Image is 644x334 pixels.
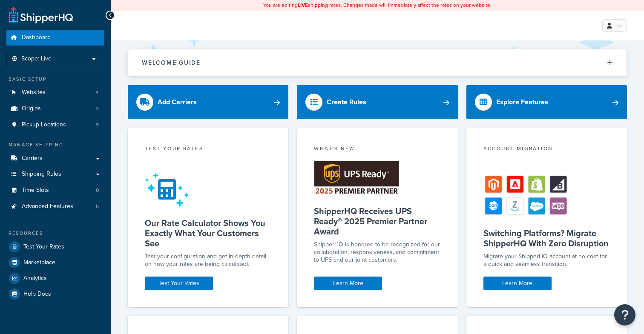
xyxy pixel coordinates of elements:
li: Websites [6,85,104,100]
div: Basic Setup [6,76,104,83]
a: Dashboard [6,30,104,46]
b: LIVE [298,1,308,9]
a: Pickup Locations3 [6,117,104,133]
h5: Switching Platforms? Migrate ShipperHQ With Zero Disruption [483,228,610,248]
a: Analytics [6,271,104,286]
div: What's New [314,145,440,154]
a: Test Your Rates [6,239,104,254]
a: Carriers [6,151,104,166]
span: Websites [22,89,46,96]
a: Advanced Features5 [6,199,104,214]
button: Open Resource Center [614,304,635,325]
span: Analytics [23,275,47,282]
span: Shipping Rules [22,171,61,178]
div: Test your configuration and get in-depth detail on how your rates are being calculated. [145,253,271,268]
span: Carriers [22,155,43,162]
div: Add Carriers [158,96,197,108]
div: Create Rules [327,96,366,108]
span: Help Docs [23,291,51,298]
span: Advanced Features [22,203,73,210]
a: Shipping Rules [6,166,104,182]
li: Origins [6,101,104,117]
a: Help Docs [6,286,104,302]
span: 0 [96,187,99,194]
a: Explore Features [466,85,627,119]
div: Account Migration [483,145,610,154]
li: Time Slots [6,183,104,198]
span: Dashboard [22,34,51,41]
p: ShipperHQ is honored to be recognized for our collaboration, responsiveness, and commitment to UP... [314,241,440,264]
li: Advanced Features [6,199,104,214]
div: Manage Shipping [6,141,104,148]
span: Origins [22,105,41,112]
span: 5 [96,203,99,210]
div: Resources [6,230,104,237]
h5: ShipperHQ Receives UPS Ready® 2025 Premier Partner Award [314,206,440,237]
a: Learn More [314,277,382,290]
a: Add Carriers [128,85,288,119]
button: Welcome Guide [128,49,627,76]
span: 4 [96,89,99,96]
span: 3 [96,105,99,112]
span: Time Slots [22,187,49,194]
div: Explore Features [496,96,548,108]
span: 3 [96,121,99,128]
span: Scope: Live [21,55,52,63]
span: Marketplace [23,259,55,266]
div: Migrate your ShipperHQ account at no cost for a quick and seamless transition. [483,253,610,268]
div: Test your rates [145,145,271,154]
span: Test Your Rates [23,243,64,251]
a: Marketplace [6,255,104,270]
a: Learn More [483,277,552,290]
h2: Welcome Guide [142,60,201,66]
a: Test Your Rates [145,277,213,290]
span: Pickup Locations [22,121,66,128]
a: Websites4 [6,85,104,100]
a: Origins3 [6,101,104,117]
li: Pickup Locations [6,117,104,133]
a: Create Rules [297,85,457,119]
a: Time Slots0 [6,183,104,198]
h5: Our Rate Calculator Shows You Exactly What Your Customers See [145,218,271,248]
